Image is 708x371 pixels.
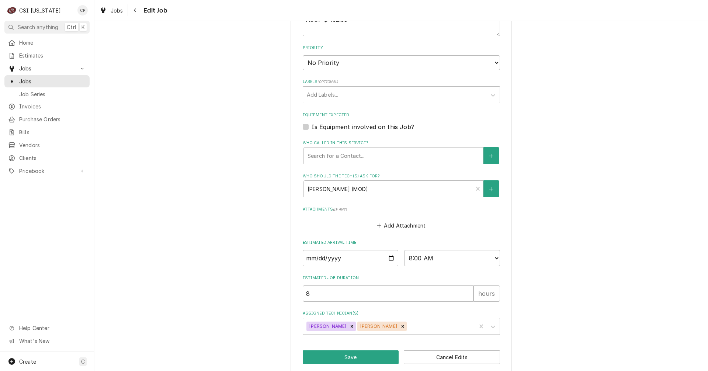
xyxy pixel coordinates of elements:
[317,80,338,84] span: ( optional )
[348,322,356,331] div: Remove Jay Maiden
[4,37,90,49] a: Home
[81,358,85,365] span: C
[303,350,500,364] div: Button Group
[303,79,500,103] div: Labels
[303,45,500,70] div: Priority
[141,6,167,15] span: Edit Job
[303,112,500,131] div: Equipment Expected
[4,21,90,34] button: Search anythingCtrlK
[19,358,36,365] span: Create
[19,90,86,98] span: Job Series
[303,275,500,281] label: Estimated Job Duration
[19,128,86,136] span: Bills
[4,100,90,112] a: Invoices
[111,7,123,14] span: Jobs
[399,322,407,331] div: Remove Jesus Salas
[19,103,86,110] span: Invoices
[303,275,500,301] div: Estimated Job Duration
[19,65,75,72] span: Jobs
[489,187,493,192] svg: Create New Contact
[303,311,500,334] div: Assigned Technician(s)
[303,350,399,364] button: Save
[129,4,141,16] button: Navigate back
[303,112,500,118] label: Equipment Expected
[303,173,500,179] label: Who should the tech(s) ask for?
[483,147,499,164] button: Create New Contact
[4,139,90,151] a: Vendors
[303,140,500,164] div: Who called in this service?
[375,221,427,231] button: Add Attachment
[4,165,90,177] a: Go to Pricebook
[357,322,399,331] div: [PERSON_NAME]
[19,324,85,332] span: Help Center
[404,350,500,364] button: Cancel Edits
[4,49,90,62] a: Estimates
[4,126,90,138] a: Bills
[4,88,90,100] a: Job Series
[19,141,86,149] span: Vendors
[303,45,500,51] label: Priority
[19,77,86,85] span: Jobs
[4,62,90,74] a: Go to Jobs
[4,75,90,87] a: Jobs
[303,207,500,231] div: Attachments
[303,311,500,316] label: Assigned Technician(s)
[7,5,17,15] div: C
[333,207,347,211] span: ( if any )
[483,180,499,197] button: Create New Contact
[303,140,500,146] label: Who called in this service?
[4,335,90,347] a: Go to What's New
[77,5,88,15] div: CP
[4,152,90,164] a: Clients
[473,285,500,302] div: hours
[97,4,126,17] a: Jobs
[303,240,500,246] label: Estimated Arrival Time
[19,154,86,162] span: Clients
[306,322,348,331] div: [PERSON_NAME]
[4,322,90,334] a: Go to Help Center
[4,113,90,125] a: Purchase Orders
[303,350,500,364] div: Button Group Row
[77,5,88,15] div: Craig Pierce's Avatar
[18,23,58,31] span: Search anything
[19,167,75,175] span: Pricebook
[67,23,76,31] span: Ctrl
[19,7,61,14] div: CSI [US_STATE]
[19,337,85,345] span: What's New
[19,52,86,59] span: Estimates
[303,250,399,266] input: Date
[312,122,414,131] label: Is Equipment involved on this Job?
[404,250,500,266] select: Time Select
[489,153,493,159] svg: Create New Contact
[303,173,500,197] div: Who should the tech(s) ask for?
[303,207,500,212] label: Attachments
[81,23,85,31] span: K
[303,79,500,85] label: Labels
[19,115,86,123] span: Purchase Orders
[19,39,86,46] span: Home
[303,240,500,266] div: Estimated Arrival Time
[7,5,17,15] div: CSI Kentucky's Avatar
